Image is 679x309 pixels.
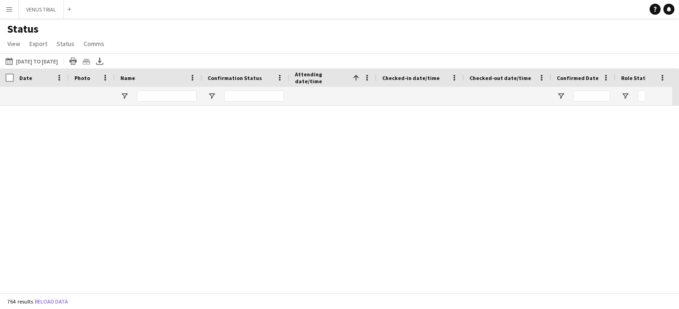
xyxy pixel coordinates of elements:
app-action-btn: Print [68,56,79,67]
span: Confirmed Date [557,74,599,81]
a: Status [53,38,78,50]
span: Checked-out date/time [470,74,531,81]
app-action-btn: Export XLSX [94,56,105,67]
span: Status [57,40,74,48]
button: Open Filter Menu [208,92,216,100]
button: Open Filter Menu [557,92,565,100]
button: [DATE] to [DATE] [4,56,60,67]
span: Photo [74,74,90,81]
span: Name [120,74,135,81]
span: Attending date/time [295,71,349,85]
span: Comms [84,40,104,48]
span: Date [19,74,32,81]
span: Confirmation Status [208,74,262,81]
a: View [4,38,24,50]
button: Open Filter Menu [120,92,129,100]
span: View [7,40,20,48]
span: Role Status [621,74,651,81]
input: Name Filter Input [137,91,197,102]
button: VENUS TRIAL [19,0,64,18]
input: Confirmation Status Filter Input [224,91,284,102]
button: Reload data [33,297,70,307]
span: Export [29,40,47,48]
span: Checked-in date/time [382,74,440,81]
button: Open Filter Menu [621,92,629,100]
input: Role Status Filter Input [638,91,674,102]
input: Confirmed Date Filter Input [573,91,610,102]
app-action-btn: Crew files as ZIP [81,56,92,67]
a: Export [26,38,51,50]
a: Comms [80,38,108,50]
